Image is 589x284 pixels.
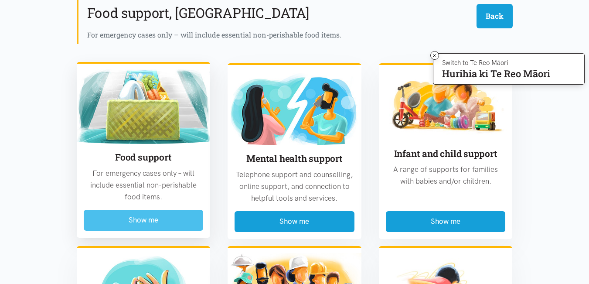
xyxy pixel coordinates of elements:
[235,211,354,232] button: Show me
[386,147,506,160] h3: Infant and child support
[442,70,550,78] p: Hurihia ki Te Reo Māori
[84,151,204,164] h3: Food support
[442,60,550,65] p: Switch to Te Reo Māori
[84,168,204,203] p: For emergency cases only – will include essential non-perishable food items.
[477,4,513,28] button: Back
[235,152,354,165] h3: Mental health support
[87,29,513,41] div: For emergency cases only – will include essential non-perishable food items.
[235,169,354,205] p: Telephone support and counselling, online support, and connection to helpful tools and services.
[386,211,506,232] button: Show me
[84,210,204,230] button: Show me
[87,4,309,22] h2: Food support, [GEOGRAPHIC_DATA]
[386,164,506,187] p: A range of supports for families with babies and/or children.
